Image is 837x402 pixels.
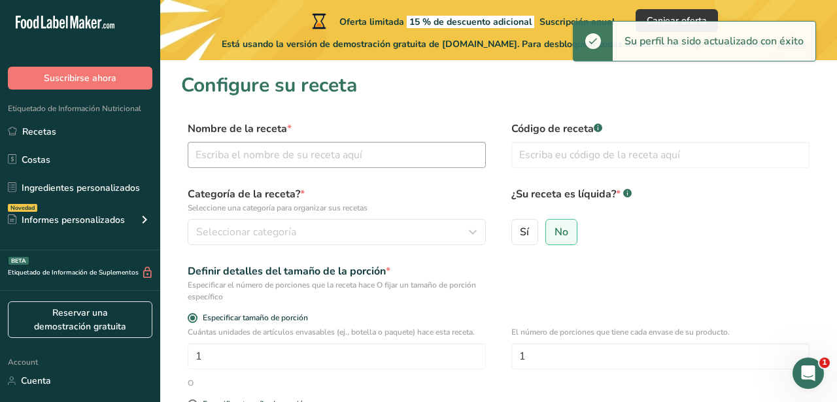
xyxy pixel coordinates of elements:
[196,224,296,240] span: Seleccionar categoría
[8,204,37,212] div: Novedad
[188,219,486,245] button: Seleccionar categoría
[8,213,125,227] div: Informes personalizados
[181,71,816,100] h1: Configure su receta
[647,14,707,27] span: Canjear oferta
[222,37,806,51] span: Está usando la versión de demostración gratuita de [DOMAIN_NAME]. Para desbloquear todas las func...
[636,9,718,32] button: Canjear oferta
[520,226,529,239] span: Sí
[793,358,824,389] iframe: Intercom live chat
[188,326,486,338] p: Cuántas unidades de artículos envasables (ej., botella o paquete) hace esta receta.
[511,186,810,214] label: ¿Su receta es líquida?
[188,279,486,303] div: Especificar el número de porciones que la receta hace O fijar un tamaño de porción específico
[539,16,615,28] span: Suscripción anual
[8,67,152,90] button: Suscribirse ahora
[188,186,486,214] label: Categoría de la receta?
[44,71,116,85] span: Suscribirse ahora
[407,16,534,28] span: 15 % de descuento adicional
[511,121,810,137] label: Código de receta
[188,121,486,137] label: Nombre de la receta
[188,142,486,168] input: Escriba el nombre de su receta aquí
[511,142,810,168] input: Escriba eu código de la receta aquí
[188,202,486,214] p: Seleccione una categoría para organizar sus recetas
[188,263,486,279] div: Definir detalles del tamaño de la porción
[188,377,194,389] div: O
[511,326,810,338] p: El número de porciones que tiene cada envase de su producto.
[309,13,615,29] div: Oferta limitada
[555,226,568,239] span: No
[9,257,29,265] div: BETA
[819,358,830,368] span: 1
[197,313,308,323] span: Especificar tamaño de porción
[8,301,152,338] a: Reservar una demostración gratuita
[613,22,815,61] div: Su perfil ha sido actualizado con éxito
